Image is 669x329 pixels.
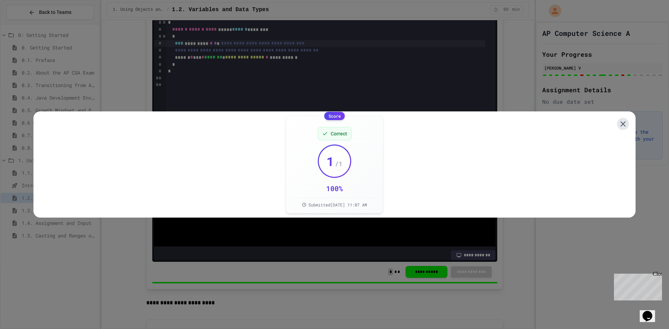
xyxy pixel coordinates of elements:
div: 100 % [326,183,343,193]
span: Correct [331,130,347,137]
div: Chat with us now!Close [3,3,48,44]
div: Score [324,112,345,120]
iframe: chat widget [611,271,662,300]
span: Submitted [DATE] 11:07 AM [308,202,367,207]
span: / 1 [335,159,343,169]
iframe: chat widget [640,301,662,322]
span: 1 [326,154,334,168]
